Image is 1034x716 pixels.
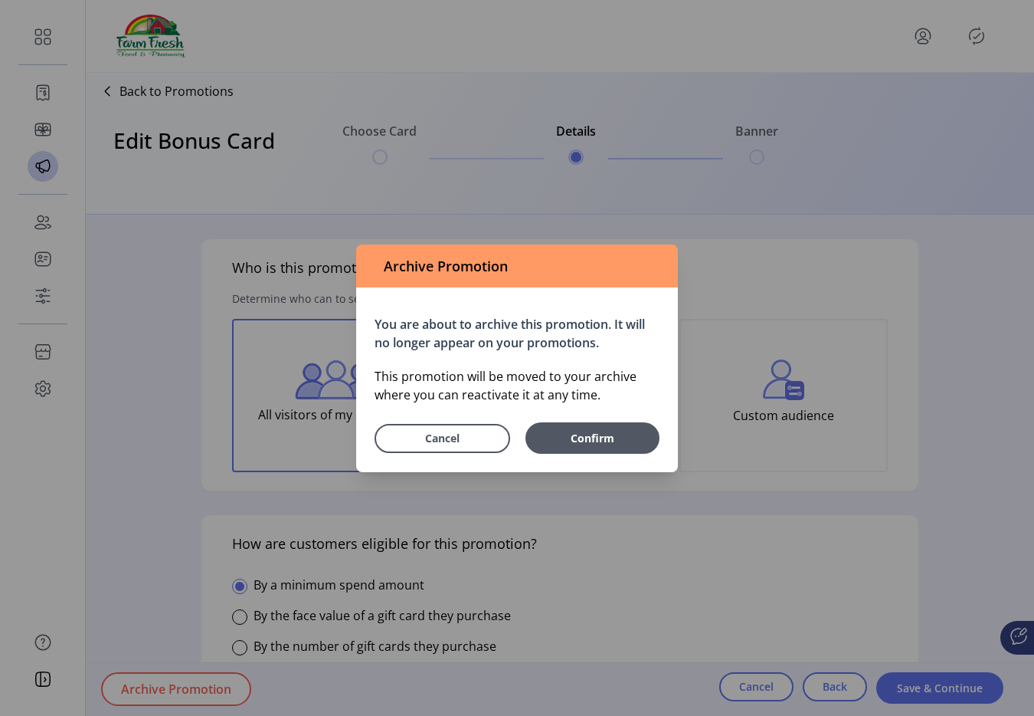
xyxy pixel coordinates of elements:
[394,430,490,446] span: Cancel
[375,423,510,452] button: Cancel
[375,315,659,352] p: You are about to archive this promotion. It will no longer appear on your promotions.
[375,367,659,404] p: This promotion will be moved to your archive where you can reactivate it at any time.
[525,422,659,454] button: Confirm
[533,430,652,446] span: Confirm
[378,255,508,276] span: Archive Promotion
